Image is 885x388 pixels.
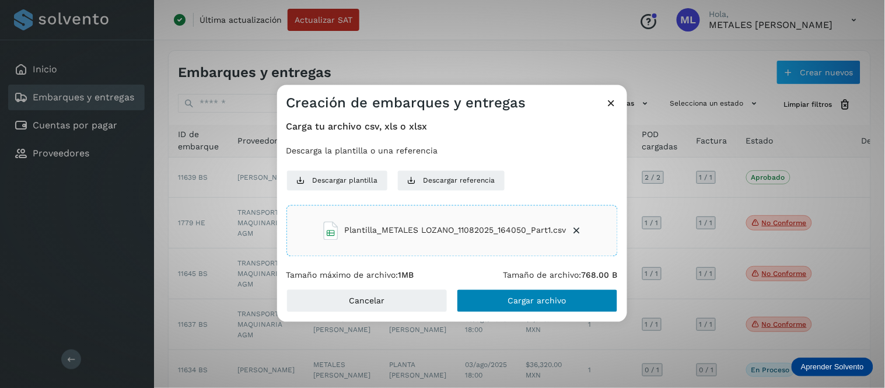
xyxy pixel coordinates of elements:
p: Descarga la plantilla o una referencia [286,146,618,156]
span: Cancelar [349,297,384,305]
h3: Creación de embarques y entregas [286,94,526,111]
b: 1MB [398,270,414,279]
button: Cargar archivo [457,289,618,313]
p: Aprender Solvento [801,362,864,372]
button: Descargar plantilla [286,170,388,191]
span: Descargar referencia [424,175,495,186]
span: Cargar archivo [508,297,566,305]
span: Descargar plantilla [313,175,378,186]
p: Tamaño de archivo: [503,270,618,280]
p: Tamaño máximo de archivo: [286,270,414,280]
button: Descargar referencia [397,170,505,191]
div: Aprender Solvento [792,358,873,376]
h4: Carga tu archivo csv, xls o xlsx [286,121,618,132]
b: 768.00 B [582,270,618,279]
span: Plantilla_METALES LOZANO_11082025_164050_Part1.csv [345,225,566,237]
button: Cancelar [286,289,447,313]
